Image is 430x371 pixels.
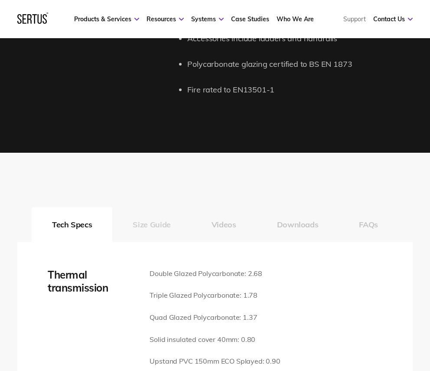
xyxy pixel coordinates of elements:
a: Support [343,15,366,23]
p: Double Glazed Polycarbonate: 2.68 [150,268,280,279]
div: Thermal transmission [48,268,137,294]
p: Quad Glazed Polycarbonate: 1.37 [150,312,280,323]
a: Products & Services [74,15,139,23]
p: Solid insulated cover 40mm: 0.80 [150,334,280,345]
p: Upstand PVC 150mm ECO Splayed: 0.90 [150,356,280,367]
button: Size Guide [112,207,191,242]
p: Triple Glazed Polycarbonate: 1.78 [150,290,280,301]
a: Contact Us [373,15,413,23]
iframe: Chat Widget [274,270,430,371]
a: Who We Are [277,15,314,23]
button: Downloads [257,207,339,242]
li: Fire rated to EN13501-1 [187,84,413,96]
a: Case Studies [231,15,269,23]
li: Accessories include ladders and handrails [187,33,413,45]
a: Resources [147,15,184,23]
button: Videos [191,207,257,242]
button: FAQs [339,207,398,242]
a: Systems [191,15,224,23]
li: Polycarbonate glazing certified to BS EN 1873 [187,58,413,71]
